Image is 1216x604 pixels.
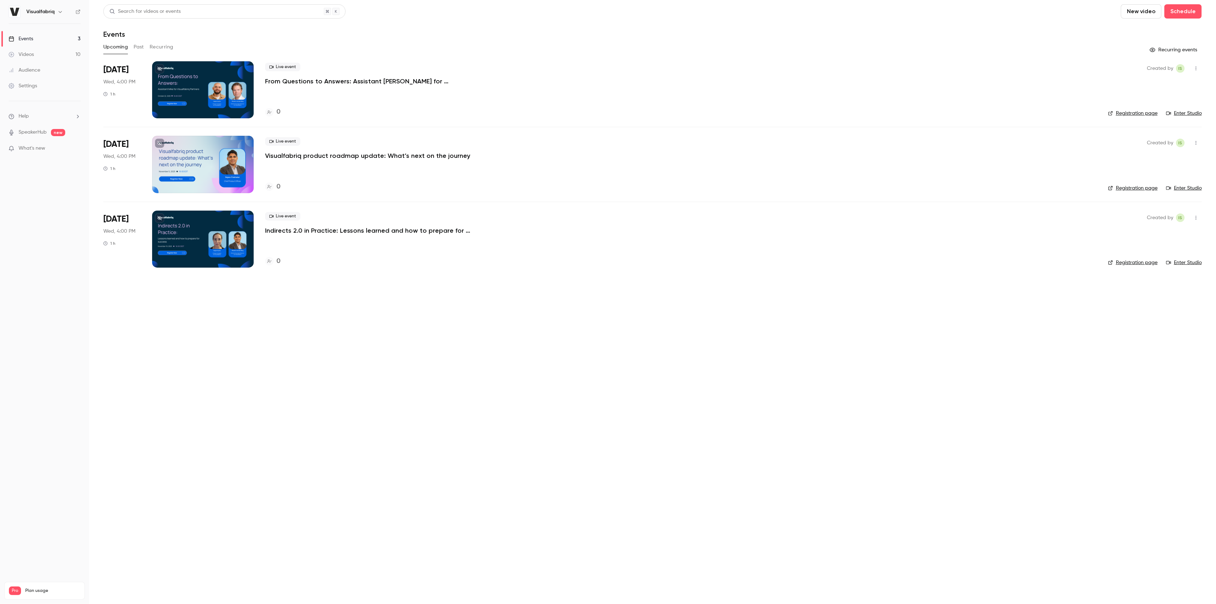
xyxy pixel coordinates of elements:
span: Wed, 4:00 PM [103,153,135,160]
a: From Questions to Answers: Assistant [PERSON_NAME] for Visualfabriq Partners [265,77,479,86]
span: Itamar Seligsohn [1176,213,1185,222]
a: 0 [265,257,280,266]
span: Itamar Seligsohn [1176,139,1185,147]
h4: 0 [276,182,280,192]
img: Visualfabriq [9,6,20,17]
a: Enter Studio [1166,185,1202,192]
span: Pro [9,587,21,595]
a: SpeakerHub [19,129,47,136]
a: Registration page [1108,185,1158,192]
h6: Visualfabriq [26,8,55,15]
div: Nov 19 Wed, 4:00 PM (Europe/Amsterdam) [103,211,141,268]
div: 1 h [103,91,115,97]
span: Help [19,113,29,120]
span: Created by [1147,213,1173,222]
span: Wed, 4:00 PM [103,78,135,86]
a: Enter Studio [1166,259,1202,266]
div: 1 h [103,166,115,171]
span: IS [1179,64,1183,73]
a: Enter Studio [1166,110,1202,117]
span: Created by [1147,139,1173,147]
div: Oct 22 Wed, 4:00 PM (Europe/Amsterdam) [103,61,141,118]
span: Wed, 4:00 PM [103,228,135,235]
button: New video [1121,4,1161,19]
li: help-dropdown-opener [9,113,81,120]
span: [DATE] [103,64,129,76]
div: Videos [9,51,34,58]
a: Registration page [1108,110,1158,117]
iframe: Noticeable Trigger [72,145,81,152]
h4: 0 [276,257,280,266]
a: Visualfabriq product roadmap update: What’s next on the journey [265,151,470,160]
a: Registration page [1108,259,1158,266]
span: new [51,129,65,136]
button: Schedule [1164,4,1202,19]
div: Settings [9,82,37,89]
div: 1 h [103,241,115,246]
a: 0 [265,182,280,192]
span: IS [1179,213,1183,222]
span: Live event [265,137,300,146]
a: Indirects 2.0 in Practice: Lessons learned and how to prepare for success [265,226,479,235]
button: Past [134,41,144,53]
div: Nov 5 Wed, 4:00 PM (Europe/Amsterdam) [103,136,141,193]
a: 0 [265,107,280,117]
span: Live event [265,63,300,71]
span: Itamar Seligsohn [1176,64,1185,73]
h1: Events [103,30,125,38]
span: What's new [19,145,45,152]
div: Audience [9,67,40,74]
span: Plan usage [25,588,80,594]
div: Events [9,35,33,42]
button: Upcoming [103,41,128,53]
button: Recurring events [1147,44,1202,56]
div: Search for videos or events [109,8,181,15]
span: IS [1179,139,1183,147]
span: Created by [1147,64,1173,73]
button: Recurring [150,41,174,53]
span: [DATE] [103,139,129,150]
h4: 0 [276,107,280,117]
span: [DATE] [103,213,129,225]
span: Live event [265,212,300,221]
